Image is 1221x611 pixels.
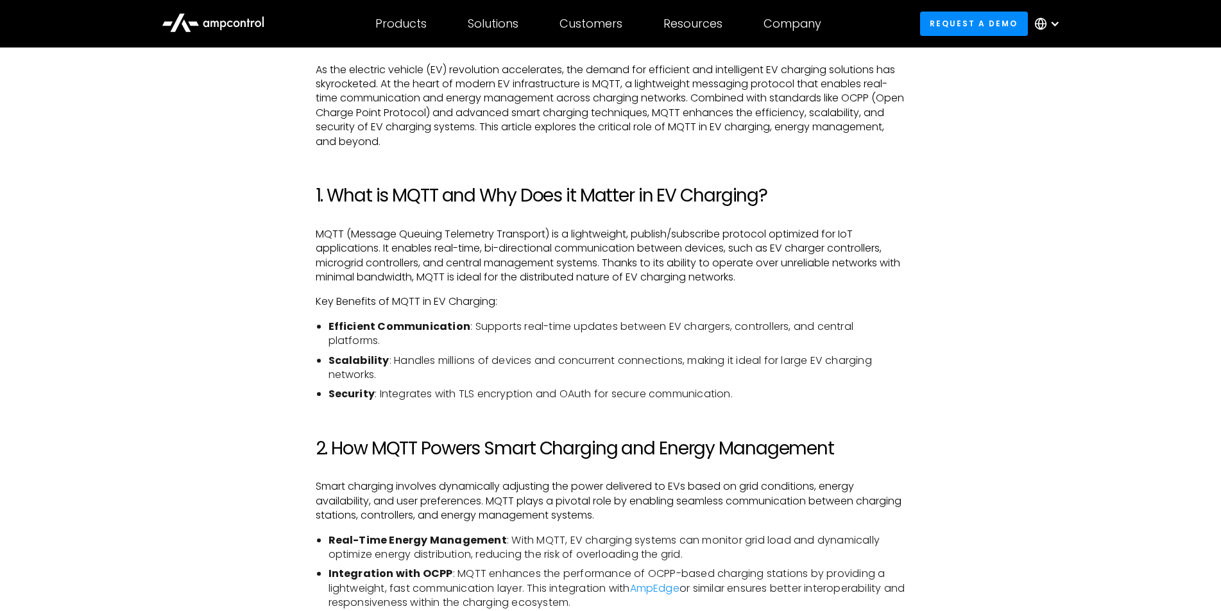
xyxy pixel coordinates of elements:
div: Products [375,17,427,31]
strong: Scalability [329,353,389,368]
strong: Integration with OCPP [329,566,453,581]
a: Request a demo [920,12,1028,35]
div: Customers [559,17,622,31]
p: Smart charging involves dynamically adjusting the power delivered to EVs based on grid conditions... [316,479,906,522]
h2: 2. How MQTT Powers Smart Charging and Energy Management [316,438,906,460]
a: AmpEdge [630,581,679,596]
li: : Handles millions of devices and concurrent connections, making it ideal for large EV charging n... [329,354,906,383]
li: : With MQTT, EV charging systems can monitor grid load and dynamically optimize energy distributi... [329,533,906,562]
strong: Security [329,386,375,401]
p: Key Benefits of MQTT in EV Charging: [316,295,906,309]
strong: Real-Time Energy Management [329,533,507,547]
div: Company [764,17,821,31]
h2: 1. What is MQTT and Why Does it Matter in EV Charging? [316,185,906,207]
li: : Supports real-time updates between EV chargers, controllers, and central platforms. [329,320,906,349]
div: Solutions [468,17,518,31]
div: Resources [663,17,722,31]
p: MQTT (Message Queuing Telemetry Transport) is a lightweight, publish/subscribe protocol optimized... [316,227,906,285]
strong: Efficient Communication [329,319,471,334]
li: : MQTT enhances the performance of OCPP-based charging stations by providing a lightweight, fast ... [329,567,906,610]
li: : Integrates with TLS encryption and OAuth for secure communication. [329,387,906,401]
p: As the electric vehicle (EV) revolution accelerates, the demand for efficient and intelligent EV ... [316,63,906,149]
